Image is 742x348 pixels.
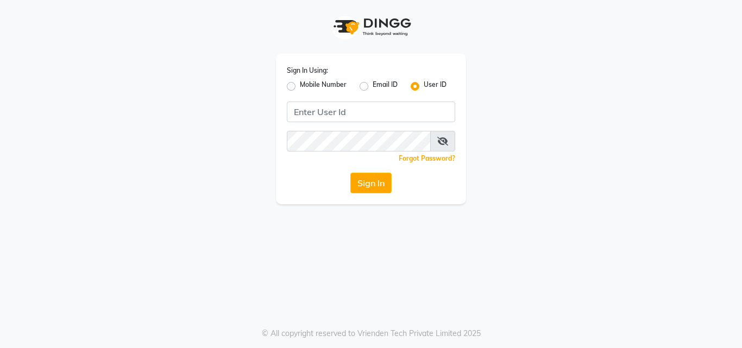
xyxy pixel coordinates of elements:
[373,80,398,93] label: Email ID
[287,131,431,151] input: Username
[287,66,328,75] label: Sign In Using:
[300,80,347,93] label: Mobile Number
[328,11,414,43] img: logo1.svg
[424,80,447,93] label: User ID
[399,154,455,162] a: Forgot Password?
[350,173,392,193] button: Sign In
[287,102,455,122] input: Username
